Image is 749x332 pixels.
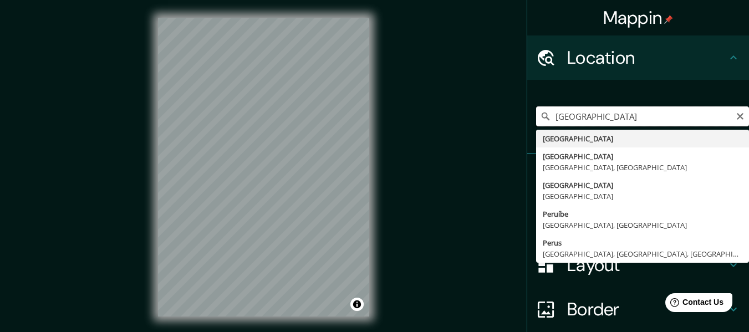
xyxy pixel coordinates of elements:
[527,198,749,243] div: Style
[350,298,364,311] button: Toggle attribution
[543,248,742,259] div: [GEOGRAPHIC_DATA], [GEOGRAPHIC_DATA], [GEOGRAPHIC_DATA]
[543,151,742,162] div: [GEOGRAPHIC_DATA]
[527,287,749,331] div: Border
[527,35,749,80] div: Location
[543,208,742,219] div: Peruíbe
[736,110,745,121] button: Clear
[543,180,742,191] div: [GEOGRAPHIC_DATA]
[543,191,742,202] div: [GEOGRAPHIC_DATA]
[567,298,727,320] h4: Border
[543,133,742,144] div: [GEOGRAPHIC_DATA]
[536,106,749,126] input: Pick your city or area
[650,289,737,320] iframe: Help widget launcher
[543,237,742,248] div: Perus
[527,154,749,198] div: Pins
[603,7,674,29] h4: Mappin
[543,162,742,173] div: [GEOGRAPHIC_DATA], [GEOGRAPHIC_DATA]
[543,219,742,231] div: [GEOGRAPHIC_DATA], [GEOGRAPHIC_DATA]
[527,243,749,287] div: Layout
[567,254,727,276] h4: Layout
[158,18,369,316] canvas: Map
[567,47,727,69] h4: Location
[664,15,673,24] img: pin-icon.png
